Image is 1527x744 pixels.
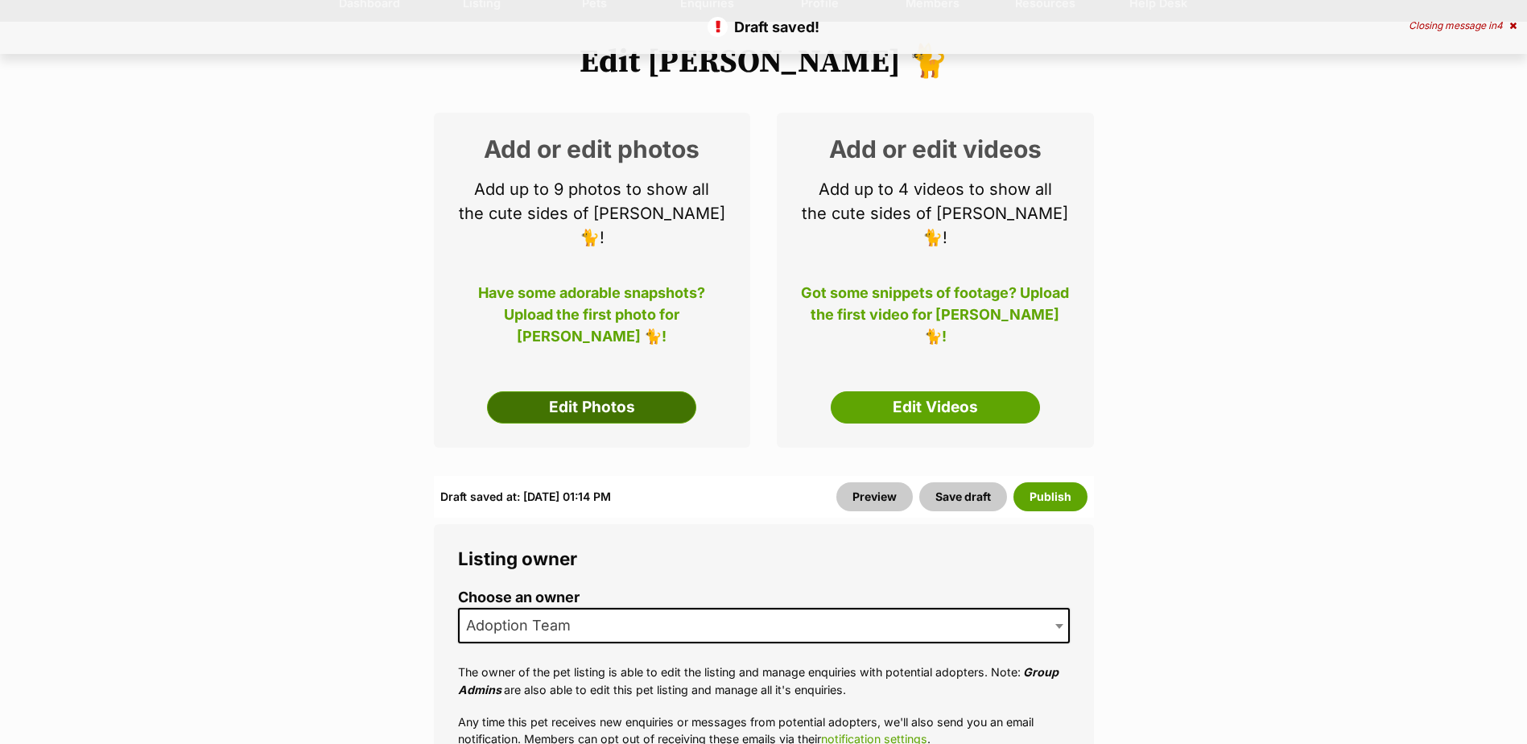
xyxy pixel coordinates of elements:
a: Edit Photos [487,391,696,424]
button: Save draft [919,482,1007,511]
label: Choose an owner [458,589,1070,606]
p: Got some snippets of footage? Upload the first video for [PERSON_NAME] 🐈! [801,282,1070,335]
p: Add up to 4 videos to show all the cute sides of [PERSON_NAME] 🐈! [801,177,1070,250]
button: Publish [1013,482,1087,511]
p: Draft saved! [16,16,1511,38]
span: Listing owner [458,548,577,569]
div: Draft saved at: [DATE] 01:14 PM [440,482,611,511]
h2: Add or edit videos [801,137,1070,161]
em: Group Admins [458,665,1059,696]
a: Preview [836,482,913,511]
span: 4 [1496,19,1503,31]
p: Add up to 9 photos to show all the cute sides of [PERSON_NAME] 🐈! [458,177,727,250]
p: The owner of the pet listing is able to edit the listing and manage enquiries with potential adop... [458,663,1070,698]
p: Have some adorable snapshots? Upload the first photo for [PERSON_NAME] 🐈! [458,282,727,335]
div: Closing message in [1409,20,1517,31]
span: Adoption Team [460,614,587,637]
a: Edit Videos [831,391,1040,424]
h2: Add or edit photos [458,137,727,161]
span: Adoption Team [458,608,1070,643]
